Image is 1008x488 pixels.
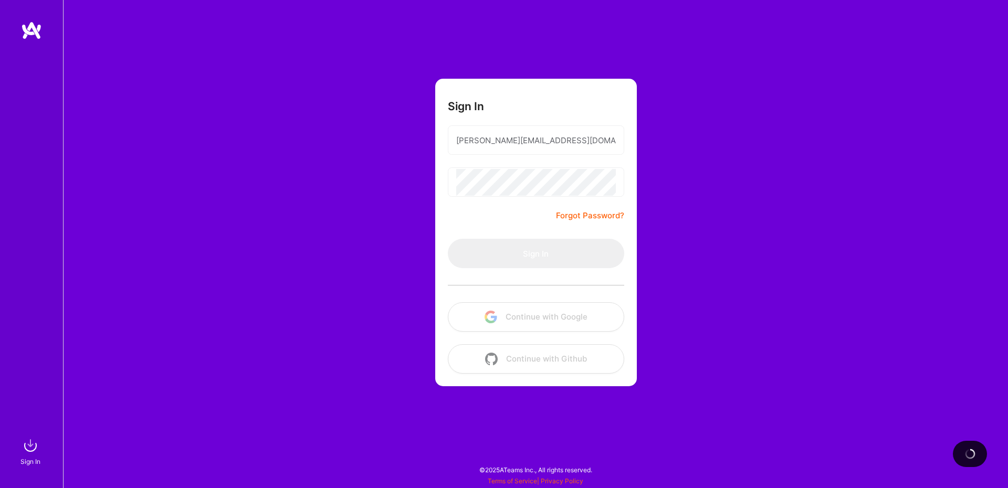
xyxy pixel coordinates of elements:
[541,477,583,485] a: Privacy Policy
[962,447,977,461] img: loading
[485,311,497,323] img: icon
[448,302,624,332] button: Continue with Google
[448,100,484,113] h3: Sign In
[63,457,1008,483] div: © 2025 ATeams Inc., All rights reserved.
[448,344,624,374] button: Continue with Github
[22,435,41,467] a: sign inSign In
[448,239,624,268] button: Sign In
[20,435,41,456] img: sign in
[20,456,40,467] div: Sign In
[21,21,42,40] img: logo
[456,127,616,154] input: Email...
[488,477,537,485] a: Terms of Service
[485,353,498,365] img: icon
[488,477,583,485] span: |
[556,209,624,222] a: Forgot Password?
